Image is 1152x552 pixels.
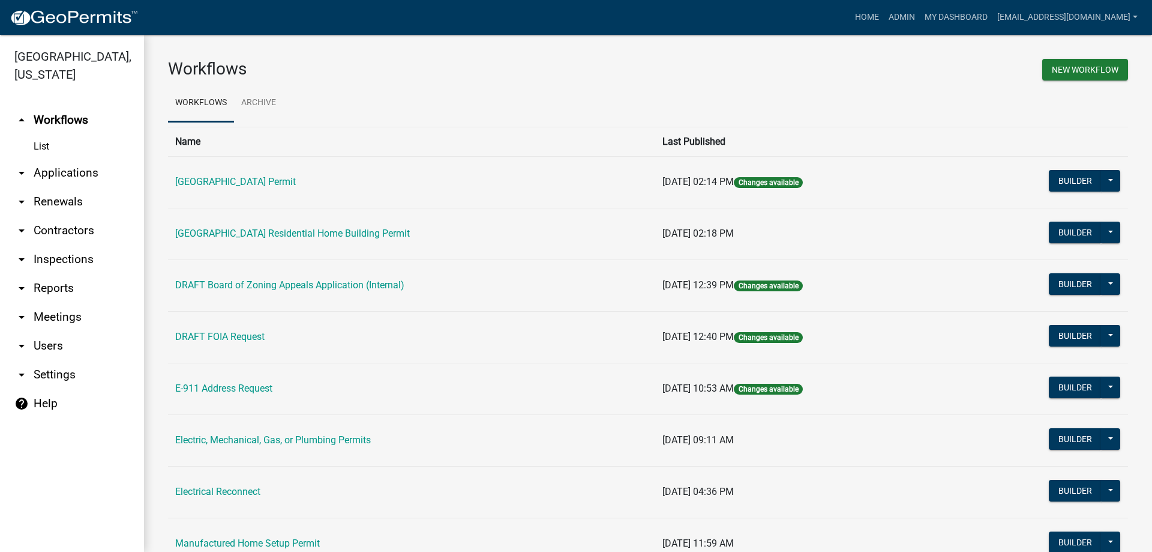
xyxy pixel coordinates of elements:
span: Changes available [734,177,802,188]
a: DRAFT FOIA Request [175,331,265,342]
i: arrow_drop_down [14,368,29,382]
button: Builder [1049,222,1102,243]
i: arrow_drop_up [14,113,29,127]
a: [EMAIL_ADDRESS][DOMAIN_NAME] [992,6,1142,29]
i: arrow_drop_down [14,339,29,353]
button: Builder [1049,377,1102,398]
span: [DATE] 02:18 PM [662,228,734,239]
a: DRAFT Board of Zoning Appeals Application (Internal) [175,279,404,291]
button: Builder [1049,273,1102,295]
button: Builder [1049,325,1102,347]
a: [GEOGRAPHIC_DATA] Residential Home Building Permit [175,228,410,239]
button: Builder [1049,428,1102,450]
a: Workflows [168,84,234,123]
i: arrow_drop_down [14,310,29,324]
span: [DATE] 11:59 AM [662,538,734,549]
button: Builder [1049,480,1102,502]
a: [GEOGRAPHIC_DATA] Permit [175,176,296,187]
i: arrow_drop_down [14,281,29,296]
h3: Workflows [168,59,639,79]
a: Manufactured Home Setup Permit [175,538,320,549]
i: arrow_drop_down [14,252,29,267]
th: Name [168,127,655,156]
i: arrow_drop_down [14,195,29,209]
th: Last Published [655,127,958,156]
span: [DATE] 02:14 PM [662,176,734,187]
a: E-911 Address Request [175,383,272,394]
button: New Workflow [1042,59,1128,80]
span: [DATE] 10:53 AM [662,383,734,394]
a: Admin [884,6,920,29]
span: [DATE] 12:39 PM [662,279,734,291]
span: Changes available [734,281,802,291]
a: My Dashboard [920,6,992,29]
a: Electrical Reconnect [175,486,260,497]
i: arrow_drop_down [14,223,29,238]
span: [DATE] 12:40 PM [662,331,734,342]
span: [DATE] 09:11 AM [662,434,734,446]
span: Changes available [734,384,802,395]
a: Home [850,6,884,29]
a: Electric, Mechanical, Gas, or Plumbing Permits [175,434,371,446]
span: Changes available [734,332,802,343]
button: Builder [1049,170,1102,192]
i: arrow_drop_down [14,166,29,180]
span: [DATE] 04:36 PM [662,486,734,497]
a: Archive [234,84,283,123]
i: help [14,396,29,411]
